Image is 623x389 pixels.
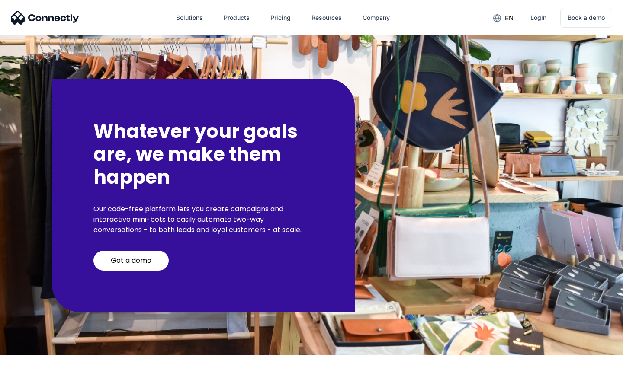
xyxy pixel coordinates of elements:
[224,12,250,24] div: Products
[270,12,291,24] div: Pricing
[311,12,342,24] div: Resources
[93,251,169,271] a: Get a demo
[93,204,313,235] p: Our code-free platform lets you create campaigns and interactive mini-bots to easily automate two...
[17,374,52,386] ul: Language list
[523,7,553,28] a: Login
[9,374,52,386] aside: Language selected: English
[11,11,79,25] img: Connectly Logo
[505,12,514,24] div: en
[486,11,520,24] div: en
[560,8,612,28] a: Book a demo
[111,256,151,265] div: Get a demo
[176,12,203,24] div: Solutions
[363,12,390,24] div: Company
[263,7,298,28] a: Pricing
[305,7,349,28] div: Resources
[93,120,313,188] h2: Whatever your goals are, we make them happen
[530,12,546,24] div: Login
[217,7,257,28] div: Products
[356,7,397,28] div: Company
[169,7,210,28] div: Solutions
